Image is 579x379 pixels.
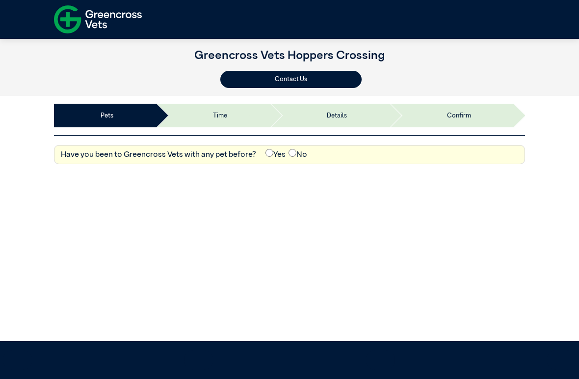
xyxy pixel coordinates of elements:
a: Greencross Vets Hoppers Crossing [194,50,385,61]
input: Yes [265,149,273,157]
label: Have you been to Greencross Vets with any pet before? [61,149,256,161]
button: Contact Us [220,71,362,88]
input: No [289,149,296,157]
label: No [289,149,307,161]
label: Yes [265,149,286,161]
img: f-logo [54,2,142,36]
a: Pets [101,111,113,120]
